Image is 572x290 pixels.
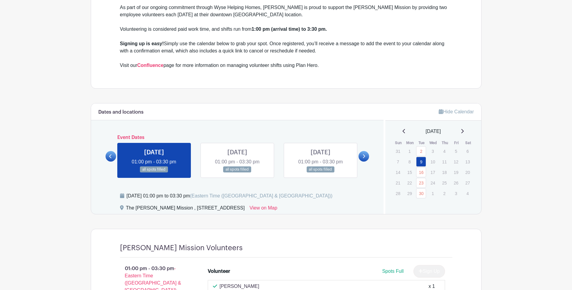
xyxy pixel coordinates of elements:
[439,109,474,114] a: Hide Calendar
[393,140,404,146] th: Sun
[428,147,438,156] p: 3
[249,204,277,214] a: View on Map
[393,189,403,198] p: 28
[428,168,438,177] p: 17
[451,189,461,198] p: 3
[127,192,333,200] div: [DATE] 01:00 pm to 03:30 pm
[416,178,426,188] a: 23
[393,147,403,156] p: 31
[405,189,415,198] p: 29
[116,135,359,140] h6: Event Dates
[439,140,451,146] th: Thu
[426,128,441,135] span: [DATE]
[220,283,259,290] p: [PERSON_NAME]
[416,167,426,177] a: 16
[451,168,461,177] p: 19
[190,193,333,198] span: (Eastern Time ([GEOGRAPHIC_DATA] & [GEOGRAPHIC_DATA]))
[405,157,415,166] p: 8
[404,140,416,146] th: Mon
[120,26,452,69] div: Volunteering is considered paid work time, and shifts run from Simply use the calendar below to g...
[416,146,426,156] a: 2
[439,147,449,156] p: 4
[393,157,403,166] p: 7
[416,140,428,146] th: Tue
[98,109,144,115] h6: Dates and locations
[405,168,415,177] p: 15
[382,269,403,274] span: Spots Full
[439,168,449,177] p: 18
[208,268,230,275] div: Volunteer
[439,157,449,166] p: 11
[463,189,472,198] p: 4
[120,4,452,26] div: As part of our ongoing commitment through Wyse Helping Homes, [PERSON_NAME] is proud to support t...
[416,157,426,167] a: 9
[428,178,438,188] p: 24
[428,283,435,290] div: x 1
[393,168,403,177] p: 14
[463,157,472,166] p: 13
[428,140,439,146] th: Wed
[451,157,461,166] p: 12
[405,178,415,188] p: 22
[451,178,461,188] p: 26
[393,178,403,188] p: 21
[462,140,474,146] th: Sat
[120,27,327,46] strong: 1:00 pm (arrival time) to 3:30 pm. Signing up is easy!
[463,147,472,156] p: 6
[126,204,245,214] div: The [PERSON_NAME] Mission , [STREET_ADDRESS]
[120,244,243,252] h4: [PERSON_NAME] Mission Volunteers
[451,147,461,156] p: 5
[451,140,463,146] th: Fri
[405,147,415,156] p: 1
[439,178,449,188] p: 25
[463,168,472,177] p: 20
[137,63,163,68] a: Confluence
[416,188,426,198] a: 30
[439,189,449,198] p: 2
[428,157,438,166] p: 10
[463,178,472,188] p: 27
[428,189,438,198] p: 1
